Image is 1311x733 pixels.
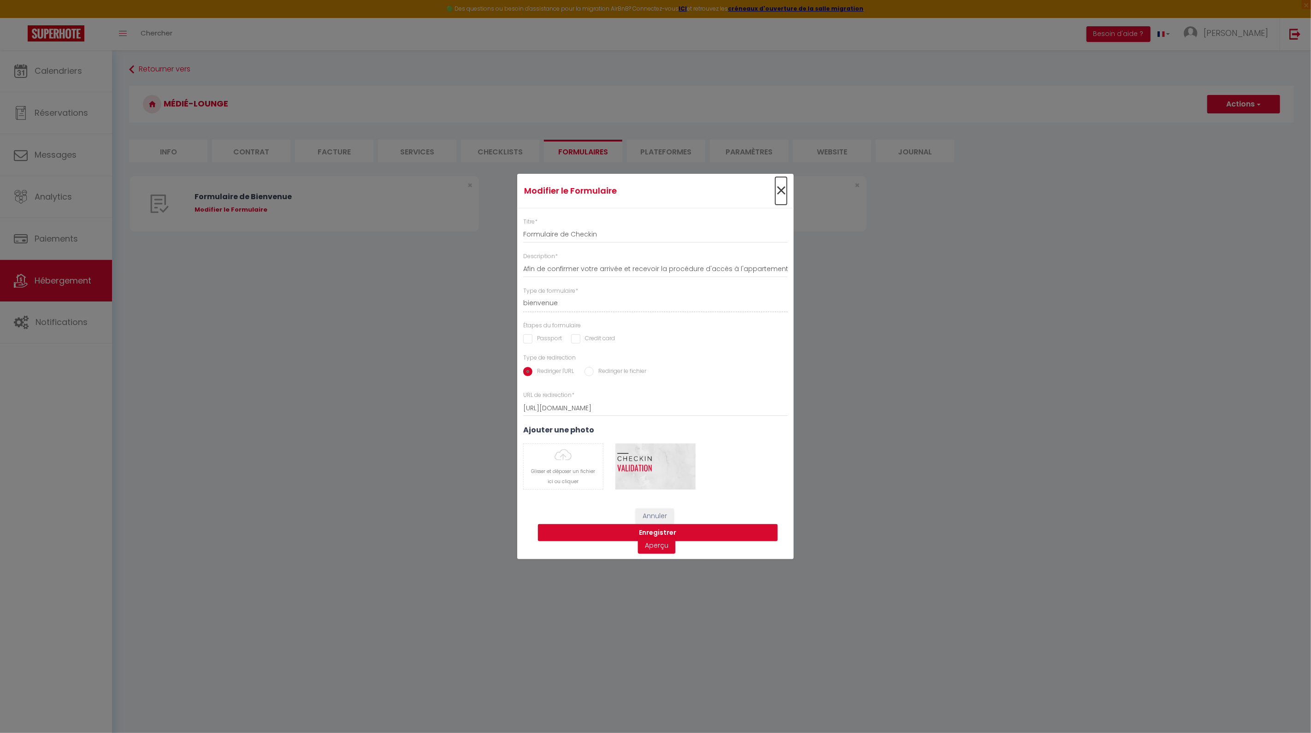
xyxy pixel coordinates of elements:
[775,177,787,205] span: ×
[523,252,558,261] label: Description
[523,321,581,330] label: Étapes du formulaire
[523,287,578,296] label: Type de formulaire
[532,367,574,377] label: Rediriger l'URL
[538,524,778,542] button: Enregistrer
[636,508,674,524] button: Annuler
[7,4,35,31] button: Ouvrir le widget de chat LiveChat
[523,426,788,434] h3: Ajouter une photo
[523,218,537,226] label: Titre
[638,537,675,554] a: Aperçu
[523,354,576,362] label: Type de redirection
[775,181,787,201] button: Close
[524,184,695,197] h4: Modifier le Formulaire
[523,391,574,400] label: URL de redirection
[594,367,646,377] label: Rediriger le fichier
